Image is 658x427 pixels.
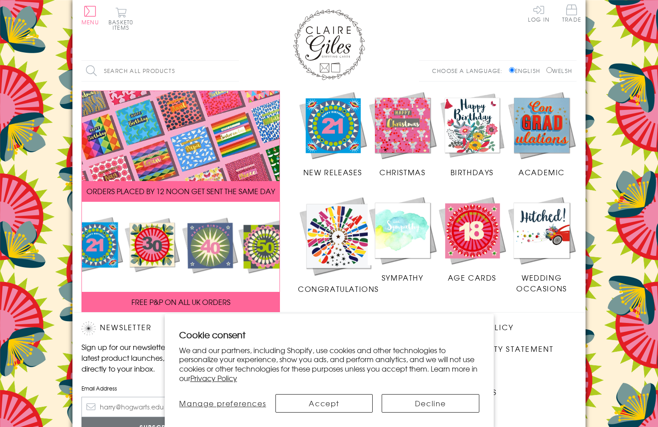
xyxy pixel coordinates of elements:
[190,372,237,383] a: Privacy Policy
[131,296,230,307] span: FREE P&P ON ALL UK ORDERS
[528,5,550,22] a: Log In
[442,343,554,355] a: Accessibility Statement
[507,91,577,178] a: Academic
[546,67,572,75] label: Welsh
[230,61,239,81] input: Search
[451,167,494,177] span: Birthdays
[509,67,515,73] input: English
[546,67,552,73] input: Welsh
[432,67,507,75] p: Choose a language:
[86,186,275,196] span: ORDERS PLACED BY 12 NOON GET SENT THE SAME DAY
[179,328,479,341] h2: Cookie consent
[81,18,99,26] span: Menu
[562,5,581,24] a: Trade
[448,272,496,283] span: Age Cards
[81,322,234,335] h2: Newsletter
[437,195,507,283] a: Age Cards
[516,272,567,294] span: Wedding Occasions
[113,18,133,32] span: 0 items
[179,345,479,383] p: We and our partners, including Shopify, use cookies and other technologies to personalize your ex...
[275,394,373,413] button: Accept
[562,5,581,22] span: Trade
[303,167,362,177] span: New Releases
[81,61,239,81] input: Search all products
[81,384,234,392] label: Email Address
[509,67,545,75] label: English
[518,167,565,177] span: Academic
[382,394,479,413] button: Decline
[179,398,266,409] span: Manage preferences
[382,272,424,283] span: Sympathy
[507,195,577,294] a: Wedding Occasions
[81,341,234,374] p: Sign up for our newsletter to receive the latest product launches, news and offers directly to yo...
[81,397,234,417] input: harry@hogwarts.edu
[379,167,425,177] span: Christmas
[298,195,379,294] a: Congratulations
[437,91,507,178] a: Birthdays
[298,91,368,178] a: New Releases
[298,283,379,294] span: Congratulations
[81,6,99,25] button: Menu
[368,91,437,178] a: Christmas
[179,394,267,413] button: Manage preferences
[293,9,365,80] img: Claire Giles Greetings Cards
[108,7,133,30] button: Basket0 items
[368,195,437,283] a: Sympathy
